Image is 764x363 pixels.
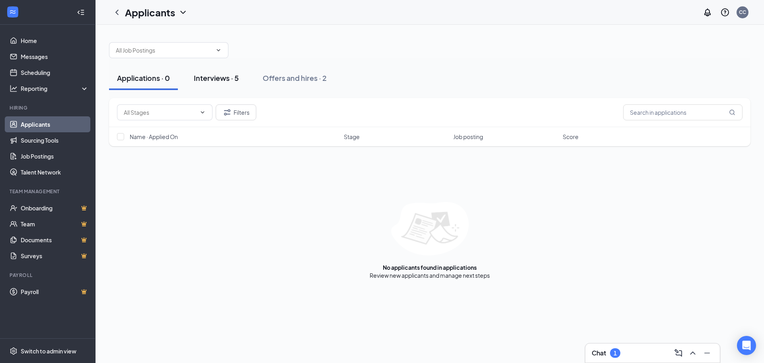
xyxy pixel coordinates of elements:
svg: Minimize [702,348,712,358]
div: Switch to admin view [21,347,76,355]
svg: ChevronLeft [112,8,122,17]
a: Sourcing Tools [21,132,89,148]
span: Score [563,133,579,141]
a: Home [21,33,89,49]
svg: Collapse [77,8,85,16]
h1: Applicants [125,6,175,19]
div: CC [739,9,746,16]
svg: Notifications [703,8,712,17]
a: Talent Network [21,164,89,180]
a: Job Postings [21,148,89,164]
svg: ChevronUp [688,348,698,358]
svg: ComposeMessage [674,348,683,358]
div: Reporting [21,84,89,92]
a: PayrollCrown [21,284,89,300]
input: All Stages [124,108,196,117]
div: Applications · 0 [117,73,170,83]
div: 1 [614,350,617,357]
a: Applicants [21,116,89,132]
svg: WorkstreamLogo [9,8,17,16]
h3: Chat [592,349,606,357]
input: Search in applications [623,104,743,120]
a: Scheduling [21,65,89,80]
span: Stage [344,133,360,141]
button: Filter Filters [216,104,256,120]
svg: Filter [222,108,232,117]
a: SurveysCrown [21,248,89,264]
a: TeamCrown [21,216,89,232]
input: All Job Postings [116,46,212,55]
button: ChevronUp [686,347,699,359]
div: Review new applicants and manage next steps [370,271,490,279]
div: Interviews · 5 [194,73,239,83]
img: empty-state [391,202,469,255]
svg: ChevronDown [199,109,206,116]
div: Open Intercom Messenger [737,336,756,355]
div: Offers and hires · 2 [263,73,327,83]
svg: Analysis [10,84,18,92]
button: Minimize [701,347,713,359]
div: Hiring [10,104,87,111]
svg: QuestionInfo [720,8,730,17]
a: OnboardingCrown [21,200,89,216]
svg: MagnifyingGlass [729,109,735,116]
svg: Settings [10,347,18,355]
svg: ChevronDown [178,8,188,17]
a: DocumentsCrown [21,232,89,248]
span: Name · Applied On [130,133,178,141]
div: No applicants found in applications [383,263,477,271]
a: Messages [21,49,89,65]
button: ComposeMessage [672,347,685,359]
div: Payroll [10,272,87,279]
span: Job posting [453,133,483,141]
svg: ChevronDown [215,47,222,53]
div: Team Management [10,188,87,195]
